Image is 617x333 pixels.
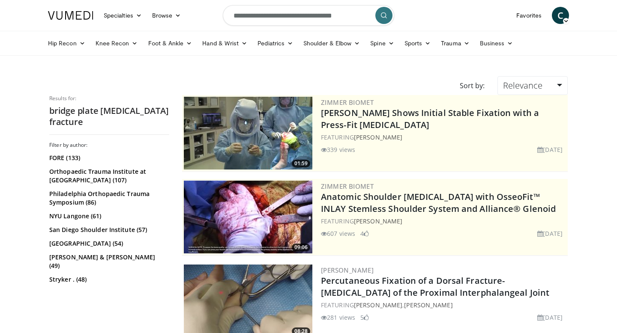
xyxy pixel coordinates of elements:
[292,244,310,251] span: 09:06
[321,229,355,238] li: 607 views
[184,97,312,169] img: 6bc46ad6-b634-4876-a934-24d4e08d5fac.300x170_q85_crop-smart_upscale.jpg
[292,160,310,167] span: 01:59
[49,190,167,207] a: Philadelphia Orthopaedic Trauma Symposium (86)
[49,167,167,184] a: Orthopaedic Trauma Institute at [GEOGRAPHIC_DATA] (107)
[49,105,169,128] h2: bridge plate [MEDICAL_DATA] fracture
[99,7,147,24] a: Specialties
[223,5,394,26] input: Search topics, interventions
[321,107,539,131] a: [PERSON_NAME] Shows Initial Stable Fixation with a Press-Fit [MEDICAL_DATA]
[321,191,556,214] a: Anatomic Shoulder [MEDICAL_DATA] with OsseoFit™ INLAY Stemless Shoulder System and Alliance® Glenoid
[537,229,563,238] li: [DATE]
[49,154,167,162] a: FORE (133)
[143,35,198,52] a: Foot & Ankle
[360,313,369,322] li: 5
[252,35,298,52] a: Pediatrics
[497,76,568,95] a: Relevance
[552,7,569,24] a: C
[436,35,475,52] a: Trauma
[321,275,549,298] a: Percutaneous Fixation of a Dorsal Fracture-[MEDICAL_DATA] of the Proximal Interphalangeal Joint
[321,133,566,142] div: FEATURING
[354,217,402,225] a: [PERSON_NAME]
[537,145,563,154] li: [DATE]
[354,133,402,141] a: [PERSON_NAME]
[90,35,143,52] a: Knee Recon
[365,35,399,52] a: Spine
[184,181,312,253] img: 59d0d6d9-feca-4357-b9cd-4bad2cd35cb6.300x170_q85_crop-smart_upscale.jpg
[49,212,167,220] a: NYU Langone (61)
[49,226,167,234] a: San Diego Shoulder Institute (57)
[197,35,252,52] a: Hand & Wrist
[404,301,452,309] a: [PERSON_NAME]
[321,145,355,154] li: 339 views
[49,253,167,270] a: [PERSON_NAME] & [PERSON_NAME] (49)
[503,80,542,91] span: Relevance
[43,35,90,52] a: Hip Recon
[354,301,402,309] a: [PERSON_NAME]
[321,217,566,226] div: FEATURING
[49,275,167,284] a: Stryker . (48)
[321,182,374,190] a: Zimmer Biomet
[48,11,93,20] img: VuMedi Logo
[453,76,491,95] div: Sort by:
[360,229,369,238] li: 4
[511,7,547,24] a: Favorites
[321,266,374,274] a: [PERSON_NAME]
[49,142,169,149] h3: Filter by author:
[399,35,436,52] a: Sports
[321,313,355,322] li: 281 views
[49,239,167,248] a: [GEOGRAPHIC_DATA] (54)
[475,35,518,52] a: Business
[184,181,312,253] a: 09:06
[49,95,169,102] p: Results for:
[147,7,186,24] a: Browse
[298,35,365,52] a: Shoulder & Elbow
[321,98,374,107] a: Zimmer Biomet
[184,97,312,169] a: 01:59
[537,313,563,322] li: [DATE]
[321,300,566,309] div: FEATURING ,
